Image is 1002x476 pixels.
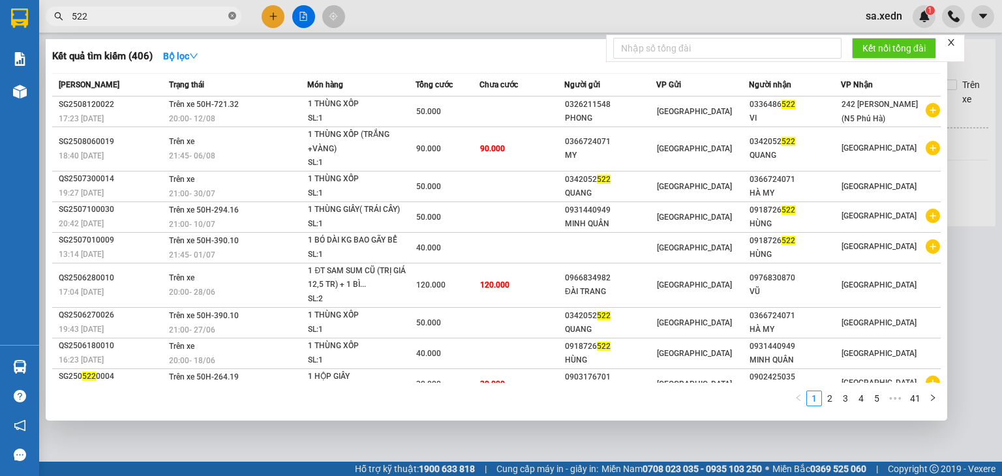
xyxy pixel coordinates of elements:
div: SL: 1 [308,156,406,170]
img: logo-vxr [11,8,28,28]
span: Trên xe 50H-390.10 [169,236,239,245]
div: 0336486 [750,98,840,112]
span: [GEOGRAPHIC_DATA] [842,143,917,153]
div: 0366724071 [750,309,840,323]
a: 41 [906,391,924,406]
div: SG2508060019 [59,135,165,149]
span: [GEOGRAPHIC_DATA] [842,378,917,387]
div: 1 ĐT SAM SUM CŨ (TRỊ GIÁ 12,5 TR) + 1 BÌ... [308,264,406,292]
div: 1 THÙNG XỐP (TRẮNG +VÀNG) [308,128,406,156]
strong: Bộ lọc [163,51,198,61]
div: SL: 1 [308,112,406,126]
li: 4 [853,391,869,406]
span: Trên xe 50H-264.19 [169,372,239,381]
span: plus-circle [926,141,940,155]
input: Tìm tên, số ĐT hoặc mã đơn [72,9,226,23]
span: [GEOGRAPHIC_DATA] [657,318,732,327]
div: 0931440949 [750,340,840,353]
div: 1 THÙNG GIẤY( TRÁI CÂY) [308,203,406,217]
span: [GEOGRAPHIC_DATA] [657,144,732,153]
div: 0326211548 [565,98,656,112]
div: QS2506280010 [59,271,165,285]
span: [GEOGRAPHIC_DATA] [842,182,917,191]
span: [GEOGRAPHIC_DATA] [842,242,917,251]
div: HÙNG [750,217,840,231]
div: MY [565,149,656,162]
span: 50.000 [416,318,441,327]
div: SG2508120022 [59,98,165,112]
div: QS2506180010 [59,339,165,353]
li: Next 5 Pages [885,391,905,406]
span: 90.000 [480,144,505,153]
div: QUANG [565,186,656,200]
div: 1 THÙNG XỐP [308,308,406,323]
div: 0902425035 [750,370,840,384]
span: Trên xe 50H-390.10 [169,311,239,320]
span: notification [14,419,26,432]
div: QS2507300014 [59,172,165,186]
div: 1 THÙNG XỐP [308,97,406,112]
button: Kết nối tổng đài [852,38,936,59]
span: Trên xe [169,273,194,282]
span: Món hàng [307,80,343,89]
span: Chưa cước [479,80,518,89]
li: 3 [838,391,853,406]
span: down [189,52,198,61]
img: warehouse-icon [13,85,27,98]
a: 4 [854,391,868,406]
span: plus-circle [926,376,940,390]
div: SL: 1 [308,353,406,368]
span: close-circle [228,10,236,23]
div: HÀ MY [750,323,840,336]
div: 0366724071 [750,173,840,186]
div: SL: 1 [308,217,406,231]
span: Trên xe [169,342,194,351]
span: 522 [82,372,96,381]
span: 20:42 [DATE] [59,219,104,228]
div: 1 BÓ DÀI KG BAO GÃY BỂ [308,233,406,248]
h3: Kết quả tìm kiếm ( 406 ) [52,50,153,63]
span: [GEOGRAPHIC_DATA] [657,349,732,358]
li: Next Page [925,391,941,406]
div: SG2507010009 [59,233,165,247]
span: 522 [782,236,795,245]
div: HÙNG [750,248,840,261]
span: 50.000 [416,107,441,116]
span: question-circle [14,390,26,402]
span: 50.000 [416,182,441,191]
span: 522 [597,342,611,351]
span: 522 [782,205,795,215]
div: 0918726 [750,203,840,217]
span: 13:14 [DATE] [59,250,104,259]
div: 1 THÙNG XỐP [308,172,406,186]
button: Bộ lọcdown [153,46,209,67]
span: 21:00 - 30/07 [169,189,215,198]
div: 0342052 [750,135,840,149]
span: 18:40 [DATE] [59,151,104,160]
span: 19:27 [DATE] [59,188,104,198]
div: QUANG [565,323,656,336]
img: warehouse-icon [13,360,27,374]
button: right [925,391,941,406]
div: 0918726 [750,234,840,248]
span: [GEOGRAPHIC_DATA] [842,318,917,327]
span: plus-circle [926,209,940,223]
div: 1 HỘP GIẤY [308,370,406,384]
input: Nhập số tổng đài [613,38,842,59]
div: VI [750,112,840,125]
span: Tổng cước [416,80,453,89]
span: [GEOGRAPHIC_DATA] [842,211,917,220]
span: 40.000 [416,349,441,358]
span: 20:00 - 12/08 [169,114,215,123]
div: SG250 0004 [59,370,165,383]
li: 1 [806,391,822,406]
span: 30.000 [480,379,505,389]
span: 16:23 [DATE] [59,355,104,364]
div: ĐÀI TRANG [565,285,656,299]
span: Kết nối tổng đài [862,41,926,55]
div: SL: 2 [308,292,406,306]
a: 5 [870,391,884,406]
a: 2 [823,391,837,406]
span: search [54,12,63,21]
